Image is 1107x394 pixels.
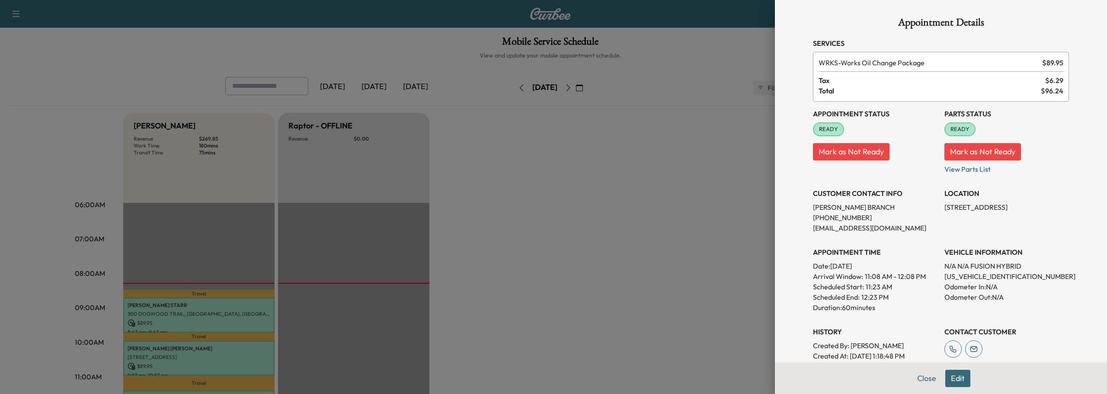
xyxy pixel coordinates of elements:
[944,271,1069,282] p: [US_VEHICLE_IDENTIFICATION_NUMBER]
[944,292,1069,302] p: Odometer Out: N/A
[813,212,937,223] p: [PHONE_NUMBER]
[813,271,937,282] p: Arrival Window:
[814,125,843,134] span: READY
[819,58,1039,68] span: Works Oil Change Package
[912,370,942,387] button: Close
[944,327,1069,337] h3: CONTACT CUSTOMER
[813,340,937,351] p: Created By : [PERSON_NAME]
[813,292,860,302] p: Scheduled End:
[944,109,1069,119] h3: Parts Status
[945,125,975,134] span: READY
[813,143,889,160] button: Mark as Not Ready
[944,282,1069,292] p: Odometer In: N/A
[813,247,937,257] h3: APPOINTMENT TIME
[813,223,937,233] p: [EMAIL_ADDRESS][DOMAIN_NAME]
[944,188,1069,199] h3: LOCATION
[813,38,1069,48] h3: Services
[944,261,1069,271] p: N/A N/A FUSION HYBRID
[813,361,937,372] p: Modified By : [PERSON_NAME]
[944,143,1021,160] button: Mark as Not Ready
[813,327,937,337] h3: History
[1045,75,1063,86] span: $ 6.29
[819,86,1041,96] span: Total
[1041,86,1063,96] span: $ 96.24
[813,302,937,313] p: Duration: 60 minutes
[819,75,1045,86] span: Tax
[861,292,889,302] p: 12:23 PM
[813,188,937,199] h3: CUSTOMER CONTACT INFO
[813,351,937,361] p: Created At : [DATE] 1:18:48 PM
[813,282,864,292] p: Scheduled Start:
[944,247,1069,257] h3: VEHICLE INFORMATION
[945,370,970,387] button: Edit
[944,202,1069,212] p: [STREET_ADDRESS]
[1042,58,1063,68] span: $ 89.95
[865,271,926,282] span: 11:08 AM - 12:08 PM
[866,282,892,292] p: 11:23 AM
[813,261,937,271] p: Date: [DATE]
[813,109,937,119] h3: Appointment Status
[813,202,937,212] p: [PERSON_NAME] BRANCH
[813,17,1069,31] h1: Appointment Details
[944,160,1069,174] p: View Parts List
